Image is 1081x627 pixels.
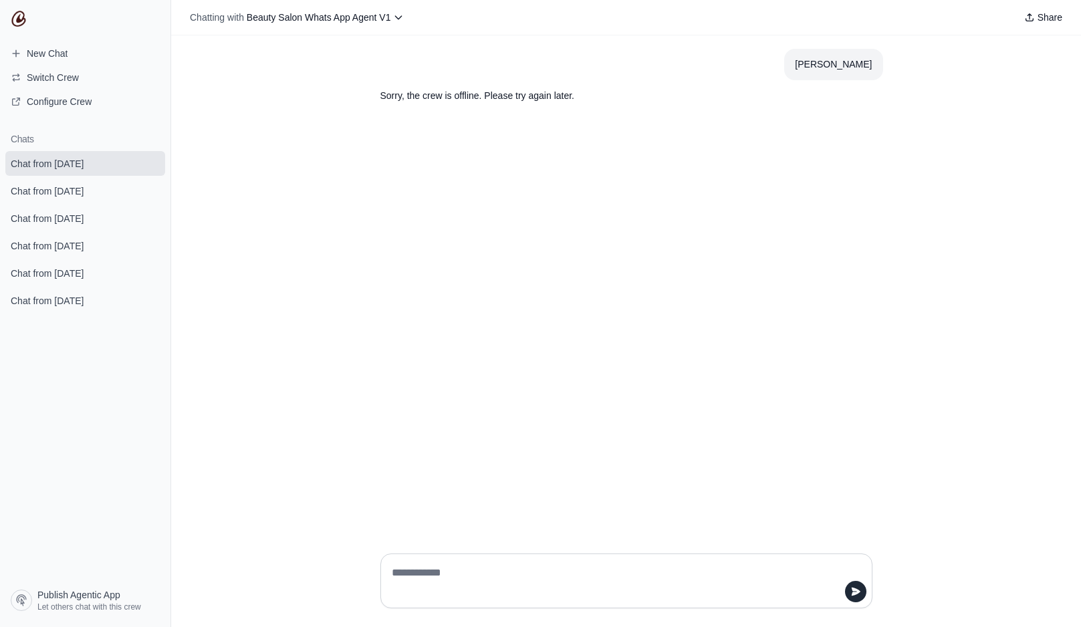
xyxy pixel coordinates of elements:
span: Switch Crew [27,71,79,84]
button: Switch Crew [5,67,165,88]
p: Sorry, the crew is offline. Please try again later. [380,88,808,104]
span: Chat from [DATE] [11,294,84,307]
a: Publish Agentic App Let others chat with this crew [5,584,165,616]
span: Let others chat with this crew [37,602,141,612]
img: CrewAI Logo [11,11,27,27]
a: Chat from [DATE] [5,233,165,258]
a: Chat from [DATE] [5,261,165,285]
section: Response [370,80,819,112]
span: Share [1038,11,1062,24]
span: Beauty Salon Whats App Agent V1 [247,12,391,23]
a: Chat from [DATE] [5,178,165,203]
span: Chat from [DATE] [11,212,84,225]
a: Chat from [DATE] [5,288,165,313]
a: Configure Crew [5,91,165,112]
span: Chat from [DATE] [11,267,84,280]
button: Chatting with Beauty Salon Whats App Agent V1 [185,8,409,27]
section: User message [784,49,882,80]
a: Chat from [DATE] [5,206,165,231]
span: Chat from [DATE] [11,157,84,170]
span: Chat from [DATE] [11,184,84,198]
a: New Chat [5,43,165,64]
button: Share [1019,8,1068,27]
span: Chat from [DATE] [11,239,84,253]
span: Publish Agentic App [37,588,120,602]
span: Chatting with [190,11,244,24]
div: [PERSON_NAME] [795,57,872,72]
span: New Chat [27,47,68,60]
span: Configure Crew [27,95,92,108]
a: Chat from [DATE] [5,151,165,176]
